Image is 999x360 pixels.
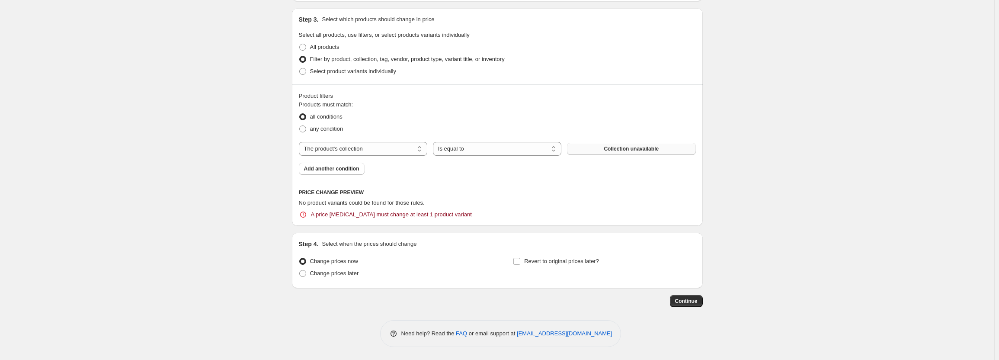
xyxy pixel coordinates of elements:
[299,32,470,38] span: Select all products, use filters, or select products variants individually
[310,125,343,132] span: any condition
[310,44,339,50] span: All products
[299,199,425,206] span: No product variants could be found for those rules.
[299,101,353,108] span: Products must match:
[311,210,472,219] span: A price [MEDICAL_DATA] must change at least 1 product variant
[456,330,467,337] a: FAQ
[322,240,416,248] p: Select when the prices should change
[322,15,434,24] p: Select which products should change in price
[310,68,396,74] span: Select product variants individually
[401,330,456,337] span: Need help? Read the
[604,145,659,152] span: Collection unavailable
[310,258,358,264] span: Change prices now
[299,92,696,100] div: Product filters
[310,113,343,120] span: all conditions
[675,298,698,305] span: Continue
[310,270,359,276] span: Change prices later
[304,165,359,172] span: Add another condition
[467,330,517,337] span: or email support at
[299,163,365,175] button: Add another condition
[670,295,703,307] button: Continue
[567,143,695,155] button: Collection unavailable
[524,258,599,264] span: Revert to original prices later?
[299,240,319,248] h2: Step 4.
[310,56,505,62] span: Filter by product, collection, tag, vendor, product type, variant title, or inventory
[517,330,612,337] a: [EMAIL_ADDRESS][DOMAIN_NAME]
[299,189,696,196] h6: PRICE CHANGE PREVIEW
[299,15,319,24] h2: Step 3.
